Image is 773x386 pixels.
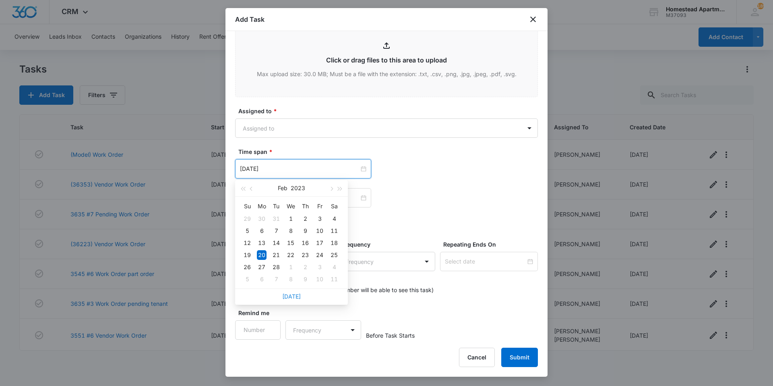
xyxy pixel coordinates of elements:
label: Remind me [238,309,284,317]
div: 26 [242,262,252,272]
div: 9 [300,274,310,284]
td: 2023-02-13 [254,237,269,249]
td: 2023-03-01 [283,261,298,273]
td: 2023-03-04 [327,261,341,273]
div: 1 [286,214,296,224]
td: 2023-02-03 [312,213,327,225]
td: 2023-02-25 [327,249,341,261]
td: 2023-02-22 [283,249,298,261]
th: Su [240,200,254,213]
div: 15 [286,238,296,248]
th: Tu [269,200,283,213]
div: 18 [329,238,339,248]
button: Cancel [459,348,495,367]
td: 2023-02-23 [298,249,312,261]
div: 28 [271,262,281,272]
div: 12 [242,238,252,248]
button: Submit [501,348,538,367]
div: 7 [271,226,281,236]
div: 25 [329,250,339,260]
div: 3 [315,214,324,224]
td: 2023-02-17 [312,237,327,249]
div: 3 [315,262,324,272]
td: 2023-02-05 [240,225,254,237]
h1: Add Task [235,15,265,24]
button: 2023 [291,180,305,196]
div: 29 [242,214,252,224]
div: 16 [300,238,310,248]
th: Fr [312,200,327,213]
a: [DATE] [282,293,301,300]
input: Select date [445,257,526,266]
td: 2023-02-28 [269,261,283,273]
td: 2023-02-24 [312,249,327,261]
td: 2023-02-06 [254,225,269,237]
td: 2023-03-03 [312,261,327,273]
div: 1 [286,262,296,272]
button: close [528,15,538,24]
td: 2023-02-26 [240,261,254,273]
div: 21 [271,250,281,260]
div: 20 [257,250,267,260]
td: 2023-02-15 [283,237,298,249]
label: Frequency [341,240,439,249]
div: 19 [242,250,252,260]
div: 14 [271,238,281,248]
div: 31 [271,214,281,224]
div: 6 [257,274,267,284]
td: 2023-03-07 [269,273,283,285]
th: We [283,200,298,213]
td: 2023-02-11 [327,225,341,237]
td: 2023-02-07 [269,225,283,237]
button: Feb [278,180,287,196]
label: Assigned to [238,107,541,115]
div: 2 [300,214,310,224]
td: 2023-01-29 [240,213,254,225]
div: 8 [286,274,296,284]
div: 22 [286,250,296,260]
div: 2 [300,262,310,272]
td: 2023-02-09 [298,225,312,237]
th: Sa [327,200,341,213]
td: 2023-03-08 [283,273,298,285]
td: 2023-02-16 [298,237,312,249]
div: 11 [329,274,339,284]
div: 17 [315,238,324,248]
td: 2023-02-19 [240,249,254,261]
td: 2023-02-18 [327,237,341,249]
div: 4 [329,214,339,224]
div: 27 [257,262,267,272]
span: Before Task Starts [366,331,415,340]
div: 8 [286,226,296,236]
div: 5 [242,274,252,284]
td: 2023-02-08 [283,225,298,237]
td: 2023-01-31 [269,213,283,225]
td: 2023-02-10 [312,225,327,237]
td: 2023-02-14 [269,237,283,249]
label: Repeating Ends On [443,240,541,249]
td: 2023-02-01 [283,213,298,225]
td: 2023-02-27 [254,261,269,273]
div: 24 [315,250,324,260]
label: Time span [238,147,541,156]
td: 2023-03-10 [312,273,327,285]
td: 2023-03-06 [254,273,269,285]
input: Feb 20, 2023 [240,164,359,173]
div: 7 [271,274,281,284]
td: 2023-02-12 [240,237,254,249]
div: 6 [257,226,267,236]
div: 30 [257,214,267,224]
div: 4 [329,262,339,272]
input: Number [235,320,281,340]
td: 2023-02-04 [327,213,341,225]
td: 2023-03-09 [298,273,312,285]
div: 5 [242,226,252,236]
th: Th [298,200,312,213]
td: 2023-02-21 [269,249,283,261]
div: 11 [329,226,339,236]
div: 23 [300,250,310,260]
td: 2023-03-11 [327,273,341,285]
td: 2023-02-02 [298,213,312,225]
div: 10 [315,274,324,284]
td: 2023-03-02 [298,261,312,273]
